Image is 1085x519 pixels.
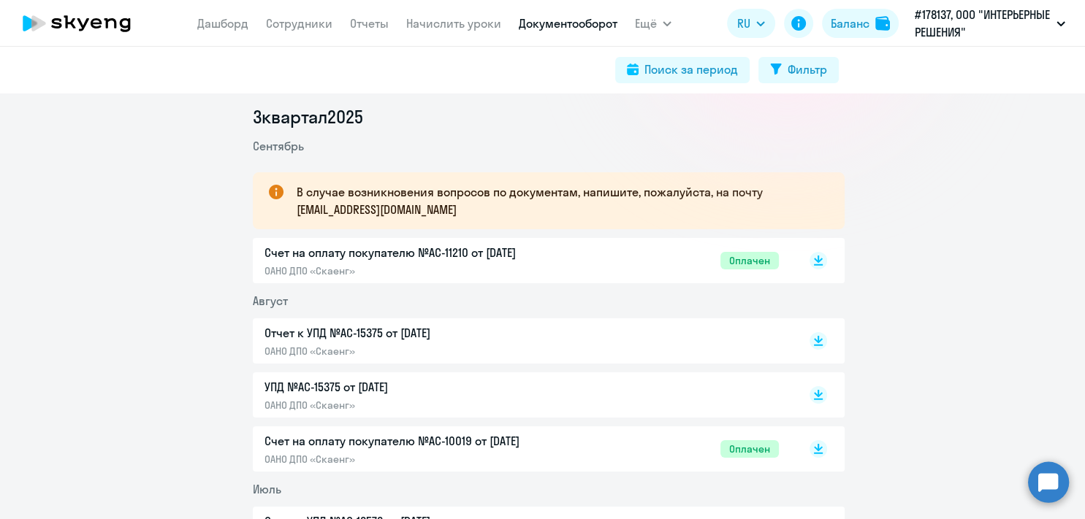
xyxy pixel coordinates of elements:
p: #178137, ООО "ИНТЕРЬЕРНЫЕ РЕШЕНИЯ" [915,6,1051,41]
button: Ещё [635,9,671,38]
a: УПД №AC-15375 от [DATE]ОАНО ДПО «Скаенг» [264,378,779,412]
p: ОАНО ДПО «Скаенг» [264,399,571,412]
a: Отчеты [350,16,389,31]
button: Поиск за период [615,57,750,83]
span: Июль [253,482,281,496]
p: Отчет к УПД №AC-15375 от [DATE] [264,324,571,342]
p: ОАНО ДПО «Скаенг» [264,453,571,466]
a: Дашборд [197,16,248,31]
div: Поиск за период [644,61,738,78]
p: Счет на оплату покупателю №AC-10019 от [DATE] [264,432,571,450]
p: Счет на оплату покупателю №AC-11210 от [DATE] [264,244,571,261]
p: УПД №AC-15375 от [DATE] [264,378,571,396]
div: Фильтр [788,61,827,78]
button: Балансbalance [822,9,899,38]
button: RU [727,9,775,38]
a: Начислить уроки [406,16,501,31]
a: Сотрудники [266,16,332,31]
li: 3 квартал 2025 [253,105,845,128]
p: В случае возникновения вопросов по документам, напишите, пожалуйста, на почту [EMAIL_ADDRESS][DOM... [297,183,818,218]
span: Ещё [635,15,657,32]
div: Баланс [831,15,869,32]
span: Оплачен [720,252,779,269]
p: ОАНО ДПО «Скаенг» [264,264,571,277]
img: balance [875,16,890,31]
button: #178137, ООО "ИНТЕРЬЕРНЫЕ РЕШЕНИЯ" [907,6,1073,41]
a: Счет на оплату покупателю №AC-11210 от [DATE]ОАНО ДПО «Скаенг»Оплачен [264,244,779,277]
p: ОАНО ДПО «Скаенг» [264,345,571,358]
span: Оплачен [720,440,779,458]
a: Отчет к УПД №AC-15375 от [DATE]ОАНО ДПО «Скаенг» [264,324,779,358]
span: Август [253,293,288,308]
span: RU [737,15,750,32]
button: Фильтр [758,57,839,83]
a: Документооборот [519,16,617,31]
span: Сентябрь [253,139,304,153]
a: Счет на оплату покупателю №AC-10019 от [DATE]ОАНО ДПО «Скаенг»Оплачен [264,432,779,466]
